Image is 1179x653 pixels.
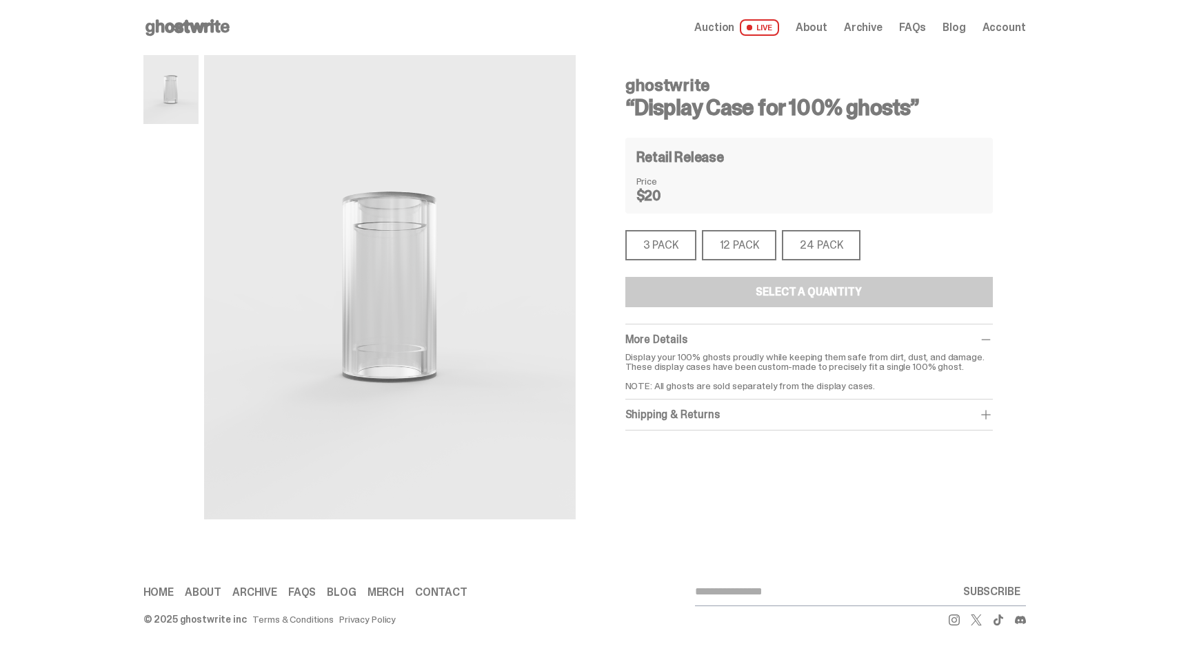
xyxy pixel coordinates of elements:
a: Archive [844,22,883,33]
div: Shipping & Returns [625,408,993,422]
img: display%20case%201.png [204,55,576,519]
div: Select a Quantity [756,287,861,298]
a: Account [982,22,1026,33]
h4: Retail Release [636,150,724,164]
a: Blog [327,587,356,598]
a: Blog [943,22,965,33]
a: Privacy Policy [339,614,396,624]
p: Display your 100% ghosts proudly while keeping them safe from dirt, dust, and damage. These displ... [625,352,993,391]
a: FAQs [288,587,316,598]
a: About [796,22,827,33]
div: 24 PACK [782,230,860,260]
a: About [185,587,221,598]
a: Merch [367,587,404,598]
h4: ghostwrite [625,77,993,94]
img: display%20case%201.png [143,55,199,124]
button: SUBSCRIBE [958,578,1026,605]
dt: Price [636,176,705,186]
a: Home [143,587,174,598]
span: LIVE [740,19,779,36]
a: FAQs [899,22,926,33]
a: Contact [415,587,467,598]
a: Auction LIVE [694,19,778,36]
button: Select a Quantity [625,277,993,307]
div: © 2025 ghostwrite inc [143,614,247,624]
h3: “Display Case for 100% ghosts” [625,96,993,118]
span: More Details [625,332,687,346]
div: 3 PACK [625,230,696,260]
a: Terms & Conditions [252,614,334,624]
dd: $20 [636,189,705,203]
div: 12 PACK [702,230,777,260]
span: Auction [694,22,734,33]
a: Archive [232,587,277,598]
